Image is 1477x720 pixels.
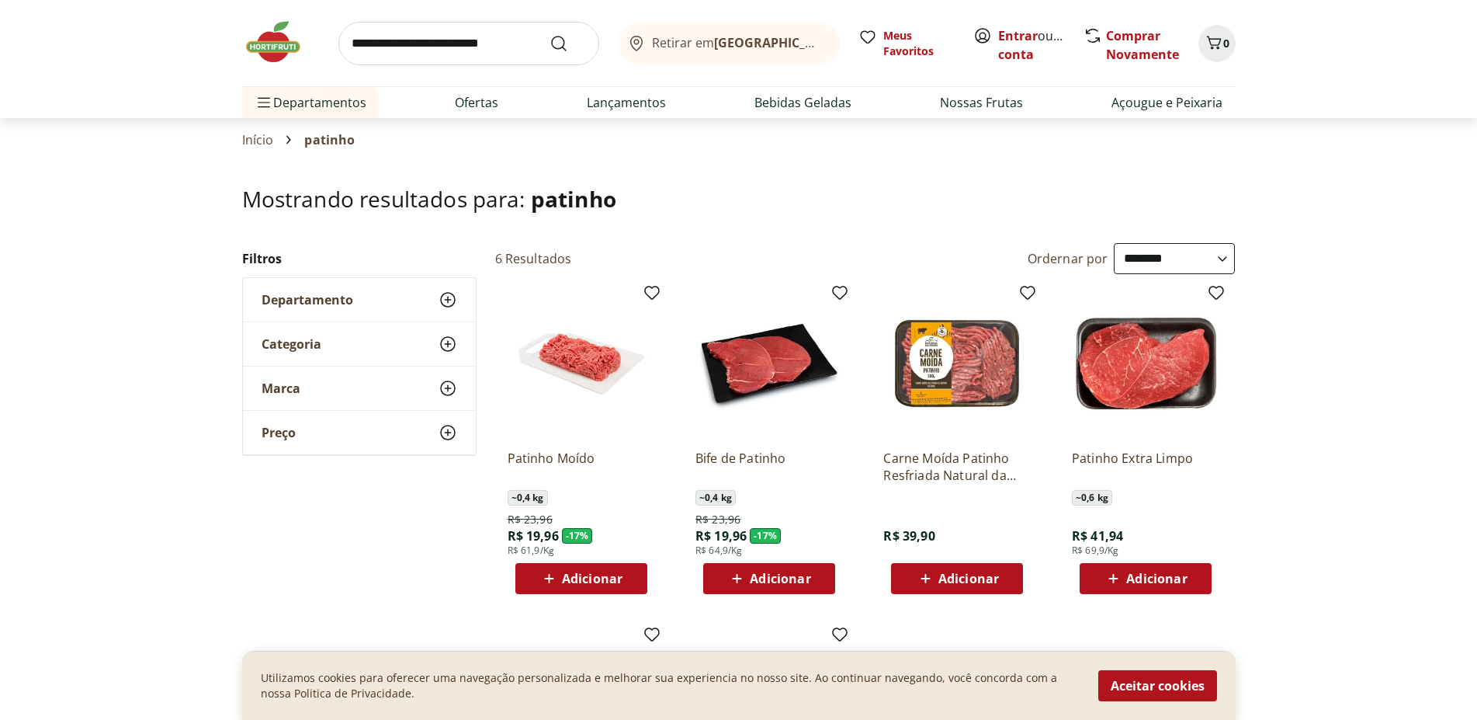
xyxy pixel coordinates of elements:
span: Categoria [262,336,321,352]
span: R$ 23,96 [508,512,553,527]
button: Departamento [243,278,476,322]
a: Ofertas [455,93,498,112]
h2: Filtros [242,243,477,274]
span: R$ 69,9/Kg [1072,544,1119,557]
a: Entrar [998,27,1038,44]
a: Início [242,133,274,147]
span: patinho [304,133,355,147]
a: Lançamentos [587,93,666,112]
span: ou [998,26,1067,64]
img: Patinho Moído [508,290,655,437]
img: Patinho Extra Limpo [1072,290,1219,437]
a: Bife de Patinho [695,450,843,484]
span: - 17 % [562,528,593,544]
button: Adicionar [515,563,647,594]
span: Adicionar [938,572,999,585]
button: Carrinho [1198,25,1236,62]
span: R$ 41,94 [1072,527,1123,544]
span: R$ 19,96 [695,527,747,544]
a: Patinho Moído [508,450,655,484]
span: R$ 23,96 [695,512,740,527]
span: Meus Favoritos [883,28,955,59]
button: Preço [243,411,476,454]
img: Hortifruti [242,19,320,65]
span: Departamento [262,292,353,308]
button: Adicionar [703,563,835,594]
span: ~ 0,4 kg [508,490,548,506]
span: Retirar em [652,36,823,50]
button: Menu [255,84,273,121]
button: Marca [243,367,476,410]
button: Aceitar cookies [1098,670,1217,701]
a: Carne Moída Patinho Resfriada Natural da Terra 500g [883,450,1031,484]
span: ~ 0,6 kg [1072,490,1112,506]
span: Adicionar [750,572,810,585]
span: R$ 19,96 [508,527,559,544]
button: Adicionar [1080,563,1212,594]
span: Preço [262,425,296,440]
span: ~ 0,4 kg [695,490,736,506]
label: Ordernar por [1028,250,1108,267]
span: 0 [1223,36,1229,50]
button: Retirar em[GEOGRAPHIC_DATA]/[GEOGRAPHIC_DATA] [618,22,840,65]
h1: Mostrando resultados para: [242,186,1236,211]
span: Adicionar [562,572,622,585]
span: R$ 61,9/Kg [508,544,555,557]
button: Adicionar [891,563,1023,594]
a: Comprar Novamente [1106,27,1179,63]
a: Criar conta [998,27,1083,63]
span: R$ 39,90 [883,527,934,544]
span: Departamentos [255,84,366,121]
a: Nossas Frutas [940,93,1023,112]
a: Bebidas Geladas [754,93,851,112]
span: R$ 64,9/Kg [695,544,743,557]
a: Açougue e Peixaria [1111,93,1222,112]
img: Bife de Patinho [695,290,843,437]
span: Adicionar [1126,572,1187,585]
button: Categoria [243,322,476,366]
input: search [338,22,599,65]
span: - 17 % [750,528,781,544]
a: Patinho Extra Limpo [1072,450,1219,484]
span: Marca [262,381,300,396]
h2: 6 Resultados [495,250,572,267]
b: [GEOGRAPHIC_DATA]/[GEOGRAPHIC_DATA] [714,34,976,51]
button: Submit Search [550,34,587,53]
img: Carne Moída Patinho Resfriada Natural da Terra 500g [883,290,1031,437]
a: Meus Favoritos [858,28,955,59]
p: Utilizamos cookies para oferecer uma navegação personalizada e melhorar sua experiencia no nosso ... [261,670,1080,701]
span: patinho [531,184,616,214]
